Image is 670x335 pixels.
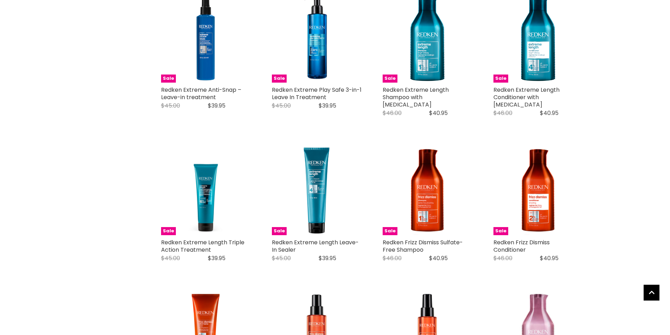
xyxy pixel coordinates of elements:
[272,254,291,262] span: $45.00
[383,227,397,235] span: Sale
[208,102,225,110] span: $39.95
[272,146,362,235] a: Redken Extreme Length Leave-In Sealer Sale
[383,75,397,83] span: Sale
[161,146,251,235] a: Redken Extreme Length Triple Action Treatment Sale
[272,227,287,235] span: Sale
[272,86,362,101] a: Redken Extreme Play Safe 3-in-1 Leave In Treatment
[161,254,180,262] span: $45.00
[161,146,251,235] img: Redken Extreme Length Triple Action Treatment
[272,102,291,110] span: $45.00
[383,109,402,117] span: $46.00
[493,238,550,254] a: Redken Frizz Dismiss Conditioner
[383,254,402,262] span: $46.00
[493,75,508,83] span: Sale
[383,146,472,235] img: Redken Frizz Dismiss Sulfate-Free Shampoo
[272,75,287,83] span: Sale
[429,109,448,117] span: $40.95
[493,227,508,235] span: Sale
[161,75,176,83] span: Sale
[272,238,359,254] a: Redken Extreme Length Leave-In Sealer
[161,238,244,254] a: Redken Extreme Length Triple Action Treatment
[493,146,583,235] img: Redken Frizz Dismiss Conditioner
[161,86,241,101] a: Redken Extreme Anti-Snap –Leave-in treatment
[540,109,559,117] span: $40.95
[383,146,472,235] a: Redken Frizz Dismiss Sulfate-Free Shampoo Redken Frizz Dismiss Sulfate-Free Shampoo Sale
[319,254,336,262] span: $39.95
[493,86,560,109] a: Redken Extreme Length Conditioner with [MEDICAL_DATA]
[540,254,559,262] span: $40.95
[493,109,512,117] span: $46.00
[383,86,449,109] a: Redken Extreme Length Shampoo with [MEDICAL_DATA]
[493,146,583,235] a: Redken Frizz Dismiss Conditioner Redken Frizz Dismiss Conditioner Sale
[319,102,336,110] span: $39.95
[383,238,463,254] a: Redken Frizz Dismiss Sulfate-Free Shampoo
[161,102,180,110] span: $45.00
[493,254,512,262] span: $46.00
[272,146,362,235] img: Redken Extreme Length Leave-In Sealer
[429,254,448,262] span: $40.95
[208,254,225,262] span: $39.95
[161,227,176,235] span: Sale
